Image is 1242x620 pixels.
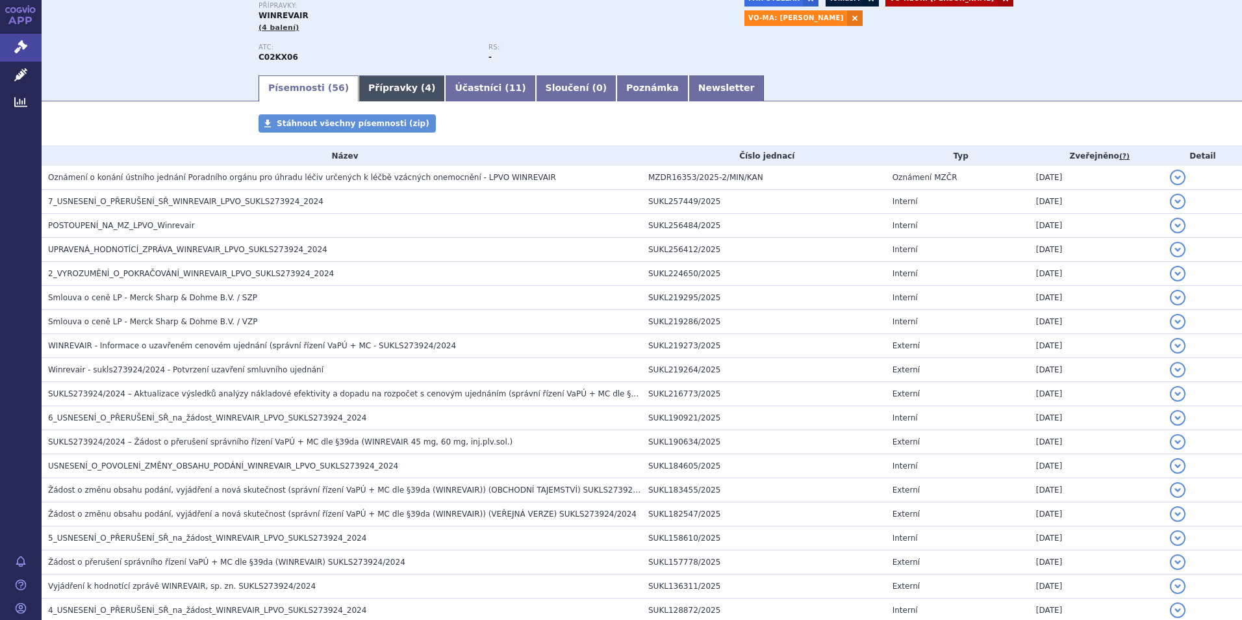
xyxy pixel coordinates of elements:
[1170,554,1185,570] button: detail
[1170,482,1185,498] button: detail
[642,430,886,454] td: SUKL190634/2025
[1030,190,1163,214] td: [DATE]
[1170,290,1185,305] button: detail
[48,221,195,230] span: POSTOUPENÍ_NA_MZ_LPVO_Winrevair
[642,502,886,526] td: SUKL182547/2025
[48,173,556,182] span: Oznámení o konání ústního jednání Poradního orgánu pro úhradu léčiv určených k léčbě vzácných one...
[893,461,918,471] span: Interní
[642,575,886,599] td: SUKL136311/2025
[893,510,920,519] span: Externí
[1030,526,1163,550] td: [DATE]
[536,75,616,101] a: Sloučení (0)
[48,293,257,302] span: Smlouva o ceně LP - Merck Sharp & Dohme B.V. / SZP
[893,269,918,278] span: Interní
[642,310,886,334] td: SUKL219286/2025
[893,365,920,374] span: Externí
[893,606,918,615] span: Interní
[1030,286,1163,310] td: [DATE]
[48,365,323,374] span: Winrevair - sukls273924/2024 - Potvrzení uzavření smluvního ujednání
[642,382,886,406] td: SUKL216773/2025
[1170,386,1185,402] button: detail
[1030,454,1163,478] td: [DATE]
[1170,530,1185,546] button: detail
[359,75,445,101] a: Přípravky (4)
[642,550,886,575] td: SUKL157778/2025
[1030,214,1163,238] td: [DATE]
[1030,334,1163,358] td: [DATE]
[886,146,1030,166] th: Typ
[642,166,886,190] td: MZDR16353/2025-2/MIN/KAN
[259,44,475,51] p: ATC:
[1170,338,1185,354] button: detail
[48,461,398,471] span: USNESENÍ_O_POVOLENÍ_ZMĚNY_OBSAHU_PODÁNÍ_WINREVAIR_LPVO_SUKLS273924_2024
[689,75,765,101] a: Newsletter
[642,214,886,238] td: SUKL256484/2025
[893,534,918,543] span: Interní
[48,534,366,543] span: 5_USNESENÍ_O_PŘERUŠENÍ_SŘ_na_žádost_WINREVAIR_LPVO_SUKLS273924_2024
[259,114,436,133] a: Stáhnout všechny písemnosti (zip)
[642,406,886,430] td: SUKL190921/2025
[1030,262,1163,286] td: [DATE]
[1030,502,1163,526] td: [DATE]
[596,83,603,93] span: 0
[1170,218,1185,233] button: detail
[1170,434,1185,450] button: detail
[642,478,886,502] td: SUKL183455/2025
[893,558,920,567] span: Externí
[1170,602,1185,618] button: detail
[1030,238,1163,262] td: [DATE]
[259,2,718,10] p: Přípravky:
[1170,410,1185,426] button: detail
[42,146,642,166] th: Název
[1170,506,1185,522] button: detail
[642,238,886,262] td: SUKL256412/2025
[893,245,918,254] span: Interní
[48,437,513,446] span: SUKLS273924/2024 – Žádost o přerušení správního řízení VaPÚ + MC dle §39da (WINREVAIR 45 mg, 60 m...
[642,454,886,478] td: SUKL184605/2025
[1030,575,1163,599] td: [DATE]
[445,75,535,101] a: Účastníci (11)
[48,269,334,278] span: 2_VYROZUMĚNÍ_O_POKRAČOVÁNÍ_WINREVAIR_LPVO_SUKLS273924_2024
[893,413,918,422] span: Interní
[642,146,886,166] th: Číslo jednací
[1030,166,1163,190] td: [DATE]
[1030,406,1163,430] td: [DATE]
[48,485,660,495] span: Žádost o změnu obsahu podání, vyjádření a nová skutečnost (správní řízení VaPÚ + MC dle §39da (WI...
[48,582,316,591] span: Vyjádření k hodnotící zprávě WINREVAIR, sp. zn. SUKLS273924/2024
[488,44,705,51] p: RS:
[642,286,886,310] td: SUKL219295/2025
[642,526,886,550] td: SUKL158610/2025
[1030,430,1163,454] td: [DATE]
[893,197,918,206] span: Interní
[1163,146,1242,166] th: Detail
[509,83,522,93] span: 11
[259,53,298,62] strong: SOTATERCEPT
[425,83,431,93] span: 4
[259,23,299,32] span: (4 balení)
[1030,146,1163,166] th: Zveřejněno
[1170,266,1185,281] button: detail
[48,606,366,615] span: 4_USNESENÍ_O_PŘERUŠENÍ_SŘ_na_žádost_WINREVAIR_LPVO_SUKLS273924_2024
[1030,478,1163,502] td: [DATE]
[1170,170,1185,185] button: detail
[893,437,920,446] span: Externí
[642,190,886,214] td: SUKL257449/2025
[1170,362,1185,378] button: detail
[616,75,689,101] a: Poznámka
[48,558,405,567] span: Žádost o přerušení správního řízení VaPÚ + MC dle §39da (WINREVAIR) SUKLS273924/2024
[48,341,456,350] span: WINREVAIR - Informace o uzavřeném cenovém ujednání (správní řízení VaPÚ + MC - SUKLS273924/2024
[1170,194,1185,209] button: detail
[48,197,323,206] span: 7_USNESENÍ_O_PŘERUŠENÍ_SŘ_WINREVAIR_LPVO_SUKLS273924_2024
[642,262,886,286] td: SUKL224650/2025
[1030,382,1163,406] td: [DATE]
[893,341,920,350] span: Externí
[1170,314,1185,329] button: detail
[48,389,801,398] span: SUKLS273924/2024 – Aktualizace výsledků analýzy nákladové efektivity a dopadu na rozpočet s cenov...
[1030,310,1163,334] td: [DATE]
[48,245,327,254] span: UPRAVENÁ_HODNOTÍCÍ_ZPRÁVA_WINREVAIR_LPVO_SUKLS273924_2024
[48,510,637,519] span: Žádost o změnu obsahu podání, vyjádření a nová skutečnost (správní řízení VaPÚ + MC dle §39da (WI...
[893,293,918,302] span: Interní
[488,53,492,62] strong: -
[893,389,920,398] span: Externí
[642,334,886,358] td: SUKL219273/2025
